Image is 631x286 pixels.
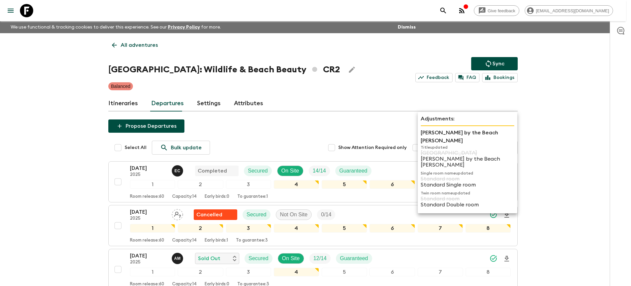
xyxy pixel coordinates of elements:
[8,21,224,33] p: We use functional & tracking cookies to deliver this experience. See our for more.
[489,211,497,219] svg: Synced Successfully
[226,180,271,189] div: 3
[317,209,335,220] div: Trip Fill
[108,63,340,76] h1: [GEOGRAPHIC_DATA]: Wildlife & Beach Beauty CR2
[111,83,130,90] p: Balanced
[437,4,450,17] button: search adventures
[418,268,463,276] div: 7
[489,254,497,262] svg: Synced Successfully
[421,129,514,145] p: [PERSON_NAME] by the Beach [PERSON_NAME]
[321,211,331,219] p: 0 / 14
[178,180,223,189] div: 2
[421,150,514,156] p: [GEOGRAPHIC_DATA]
[130,238,164,243] p: Room release: 60
[455,73,479,82] a: FAQ
[339,167,368,175] p: Guaranteed
[309,166,330,176] div: Trip Fill
[172,238,197,243] p: Capacity: 14
[247,211,266,219] p: Secured
[274,268,319,276] div: 4
[130,268,175,276] div: 1
[194,209,237,220] div: Flash Pack cancellation
[151,96,184,111] a: Departures
[130,252,166,260] p: [DATE]
[196,211,222,219] p: Cancelled
[236,238,268,243] p: To guarantee: 3
[471,57,518,70] button: Sync adventure departures to the booking engine
[130,224,175,233] div: 1
[172,255,184,260] span: Allan Morales
[421,145,514,150] p: Title updated
[421,190,514,196] p: Twin room name updated
[421,176,514,182] p: Standard room
[178,224,223,233] div: 2
[130,172,166,178] p: 2025
[130,194,164,199] p: Room release: 60
[369,268,415,276] div: 6
[172,167,184,173] span: Eduardo Caravaca
[338,144,407,151] span: Show Attention Required only
[121,41,158,49] p: All adventures
[322,180,367,189] div: 5
[421,182,514,188] p: Standard Single room
[274,180,319,189] div: 4
[108,119,184,133] button: Propose Departures
[130,164,166,172] p: [DATE]
[421,156,514,168] p: [PERSON_NAME] by the Beach [PERSON_NAME]
[125,144,147,151] span: Select All
[421,196,514,202] p: Standard room
[197,96,221,111] a: Settings
[309,253,331,264] div: Trip Fill
[234,96,263,111] a: Attributes
[503,255,511,263] svg: Download Onboarding
[172,194,197,199] p: Capacity: 14
[172,211,183,216] span: Assign pack leader
[178,268,223,276] div: 2
[466,268,511,276] div: 8
[281,167,299,175] p: On Site
[237,194,268,199] p: To guarantee: 1
[503,211,511,219] svg: Download Onboarding
[322,224,367,233] div: 5
[340,254,368,262] p: Guaranteed
[174,256,181,261] p: A M
[418,224,463,233] div: 7
[205,238,228,243] p: Early birds: 1
[313,254,327,262] p: 12 / 14
[198,254,220,262] p: Sold Out
[466,224,511,233] div: 8
[322,268,367,276] div: 5
[130,180,175,189] div: 1
[532,8,613,13] span: [EMAIL_ADDRESS][DOMAIN_NAME]
[130,208,166,216] p: [DATE]
[345,63,359,76] button: Edit Adventure Title
[280,211,308,219] p: Not On Site
[274,224,319,233] div: 4
[130,260,166,265] p: 2025
[415,73,453,82] a: Feedback
[369,180,415,189] div: 6
[171,144,202,152] p: Bulk update
[226,268,271,276] div: 3
[168,25,200,30] a: Privacy Policy
[226,224,271,233] div: 3
[396,23,417,32] button: Dismiss
[484,8,519,13] span: Give feedback
[198,167,227,175] p: Completed
[130,216,166,221] p: 2025
[421,202,514,208] p: Standard Double room
[313,167,326,175] p: 14 / 14
[492,60,504,68] p: Sync
[421,171,514,176] p: Single room name updated
[421,115,514,123] p: Adjustments:
[248,167,268,175] p: Secured
[4,4,17,17] button: menu
[108,96,138,111] a: Itineraries
[205,194,229,199] p: Early birds: 0
[249,254,268,262] p: Secured
[482,73,518,82] a: Bookings
[282,254,300,262] p: On Site
[369,224,415,233] div: 6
